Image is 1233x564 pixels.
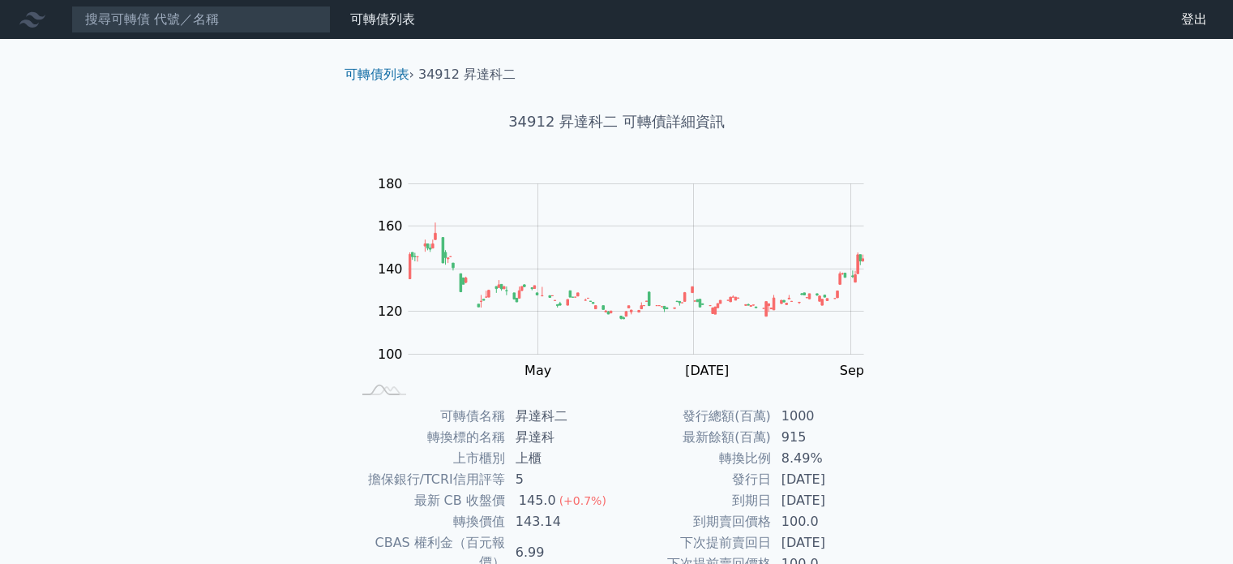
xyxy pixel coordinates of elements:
[772,427,883,448] td: 915
[617,532,772,553] td: 下次提前賣回日
[378,347,403,362] tspan: 100
[378,304,403,319] tspan: 120
[71,6,331,33] input: 搜尋可轉債 代號／名稱
[772,406,883,427] td: 1000
[345,65,414,84] li: ›
[506,427,617,448] td: 昇達科
[378,218,403,234] tspan: 160
[772,511,883,532] td: 100.0
[350,11,415,27] a: 可轉債列表
[351,406,506,427] td: 可轉債名稱
[1152,486,1233,564] div: 聊天小组件
[772,448,883,469] td: 8.49%
[351,448,506,469] td: 上市櫃別
[617,469,772,490] td: 發行日
[369,176,888,378] g: Chart
[1168,6,1220,32] a: 登出
[772,469,883,490] td: [DATE]
[351,490,506,511] td: 最新 CB 收盤價
[772,532,883,553] td: [DATE]
[524,363,551,378] tspan: May
[506,469,617,490] td: 5
[351,427,506,448] td: 轉換標的名稱
[617,490,772,511] td: 到期日
[332,110,902,133] h1: 34912 昇達科二 可轉債詳細資訊
[516,491,559,510] div: 145.0
[506,448,617,469] td: 上櫃
[345,67,409,82] a: 可轉債列表
[409,222,863,319] g: Series
[559,494,606,507] span: (+0.7%)
[772,490,883,511] td: [DATE]
[685,363,729,378] tspan: [DATE]
[506,511,617,532] td: 143.14
[617,406,772,427] td: 發行總額(百萬)
[351,511,506,532] td: 轉換價值
[617,427,772,448] td: 最新餘額(百萬)
[617,448,772,469] td: 轉換比例
[1152,486,1233,564] iframe: Chat Widget
[378,176,403,192] tspan: 180
[418,65,516,84] li: 34912 昇達科二
[617,511,772,532] td: 到期賣回價格
[351,469,506,490] td: 擔保銀行/TCRI信用評等
[840,363,864,378] tspan: Sep
[378,261,403,277] tspan: 140
[506,406,617,427] td: 昇達科二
